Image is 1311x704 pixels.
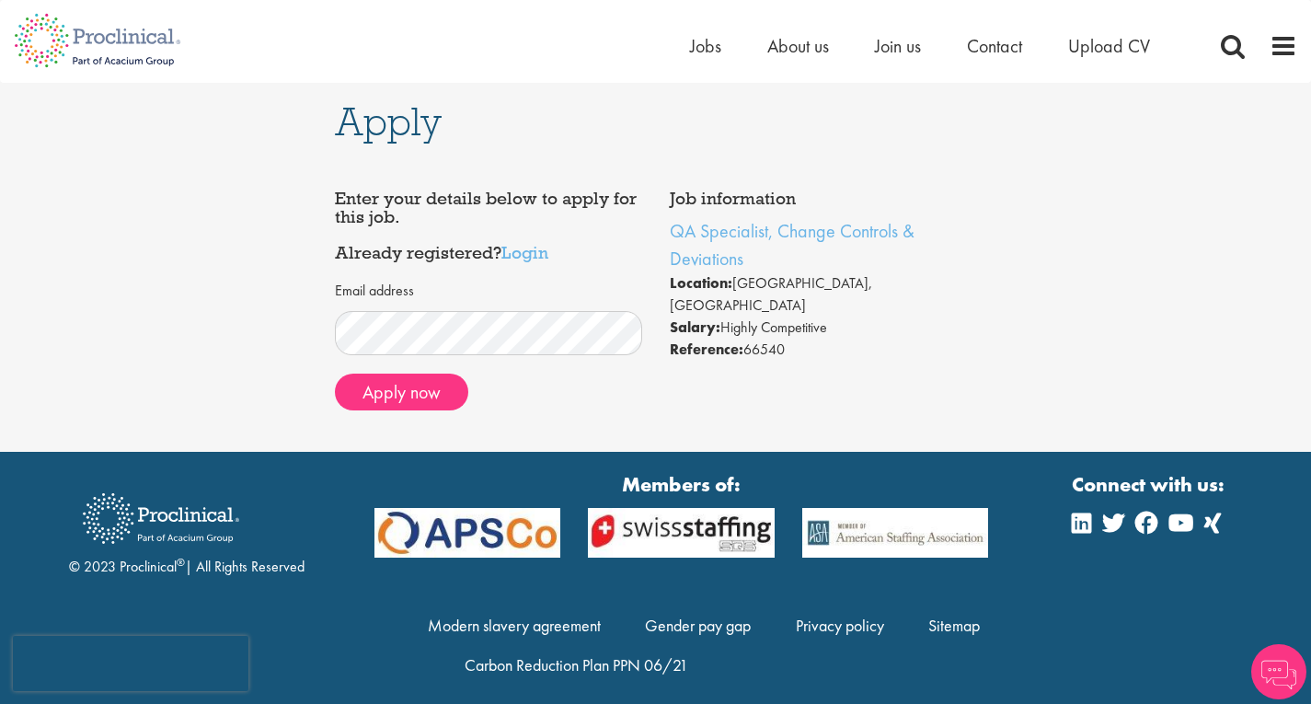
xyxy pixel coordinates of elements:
[670,272,977,317] li: [GEOGRAPHIC_DATA], [GEOGRAPHIC_DATA]
[574,508,788,558] img: APSCo
[1251,644,1306,699] img: Chatbot
[670,190,977,208] h4: Job information
[428,615,601,636] a: Modern slavery agreement
[670,317,720,337] strong: Salary:
[670,317,977,339] li: Highly Competitive
[670,340,743,359] strong: Reference:
[670,339,977,361] li: 66540
[788,508,1002,558] img: APSCo
[690,34,721,58] a: Jobs
[335,97,442,146] span: Apply
[767,34,829,58] a: About us
[670,273,732,293] strong: Location:
[335,374,468,410] button: Apply now
[928,615,980,636] a: Sitemap
[875,34,921,58] a: Join us
[465,654,688,675] a: Carbon Reduction Plan PPN 06/21
[796,615,884,636] a: Privacy policy
[1068,34,1150,58] a: Upload CV
[645,615,751,636] a: Gender pay gap
[13,636,248,691] iframe: reCAPTCHA
[335,281,414,302] label: Email address
[177,555,185,570] sup: ®
[69,479,305,578] div: © 2023 Proclinical | All Rights Reserved
[967,34,1022,58] a: Contact
[374,470,989,499] strong: Members of:
[1072,470,1228,499] strong: Connect with us:
[670,219,914,271] a: QA Specialist, Change Controls & Deviations
[335,190,642,262] h4: Enter your details below to apply for this job. Already registered?
[361,508,574,558] img: APSCo
[501,241,548,263] a: Login
[69,480,253,557] img: Proclinical Recruitment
